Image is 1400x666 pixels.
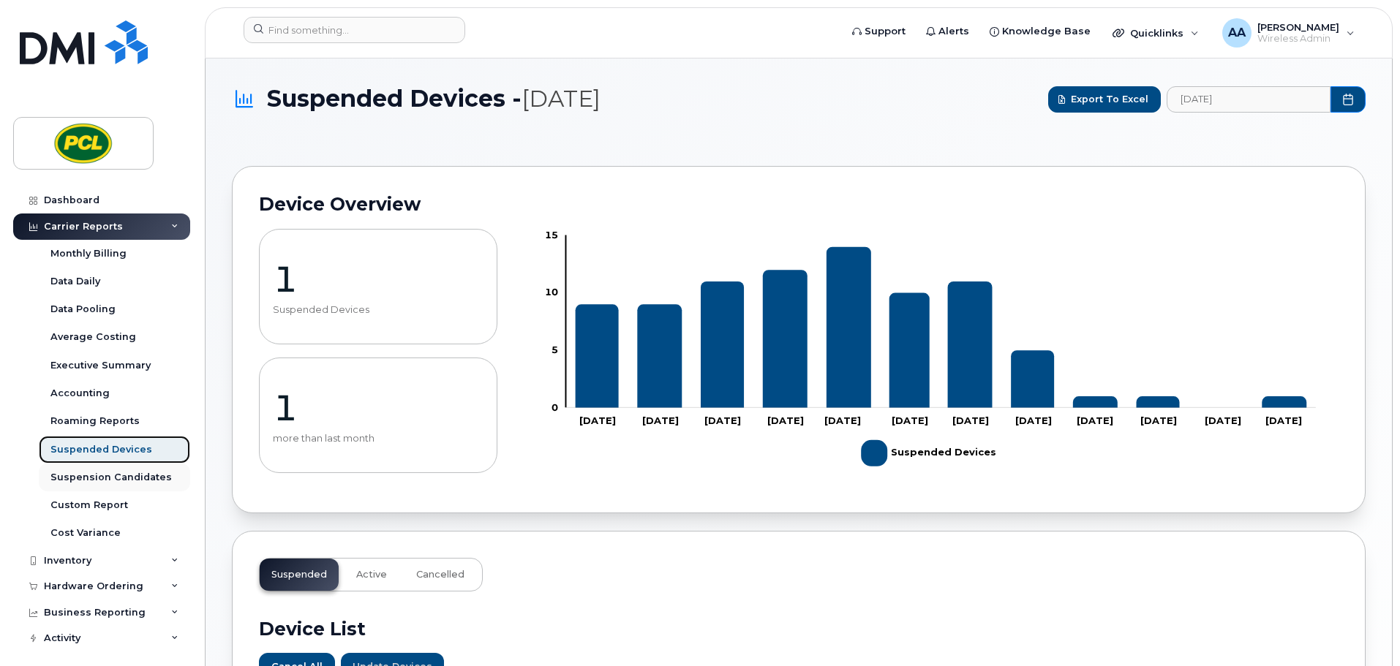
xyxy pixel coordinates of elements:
[862,434,997,472] g: Legend
[704,415,741,426] tspan: [DATE]
[1266,415,1303,426] tspan: [DATE]
[952,415,989,426] tspan: [DATE]
[545,229,558,241] tspan: 15
[862,434,997,472] g: Suspended Devices
[522,85,601,113] span: [DATE]
[552,344,558,355] tspan: 5
[1071,92,1148,106] span: Export to Excel
[1015,415,1052,426] tspan: [DATE]
[579,415,616,426] tspan: [DATE]
[416,569,464,580] span: Cancelled
[545,286,558,298] tspan: 10
[552,401,558,413] tspan: 0
[892,415,929,426] tspan: [DATE]
[259,193,1339,215] h2: Device Overview
[273,386,483,430] p: 1
[267,85,601,113] span: Suspended Devices -
[1077,415,1114,426] tspan: [DATE]
[642,415,679,426] tspan: [DATE]
[259,618,1339,640] h2: Device List
[1141,415,1178,426] tspan: [DATE]
[767,415,804,426] tspan: [DATE]
[576,247,1307,408] g: Suspended Devices
[1167,86,1331,113] input: archived_billing_data
[273,433,483,444] p: more than last month
[1205,415,1242,426] tspan: [DATE]
[825,415,862,426] tspan: [DATE]
[1331,86,1366,113] button: Choose Date
[273,304,483,316] p: Suspended Devices
[545,229,1317,472] g: Chart
[1048,86,1161,113] button: Export to Excel
[356,569,387,580] span: Active
[273,257,483,301] p: 1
